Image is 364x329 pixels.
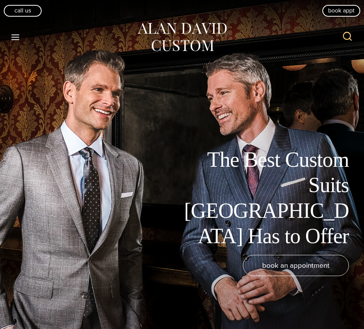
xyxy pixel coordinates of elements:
button: View Search Form [338,28,356,46]
span: book an appointment [262,260,330,271]
a: Call Us [4,5,42,16]
img: Alan David Custom [137,20,227,54]
h1: The Best Custom Suits [GEOGRAPHIC_DATA] Has to Offer [179,147,349,249]
a: book appt [322,5,360,16]
button: Open menu [8,30,23,44]
a: book an appointment [243,255,349,276]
